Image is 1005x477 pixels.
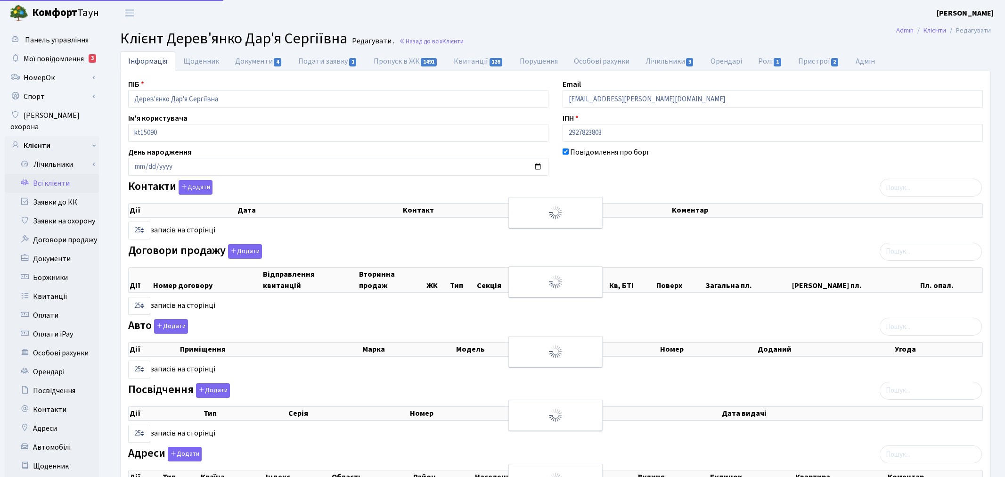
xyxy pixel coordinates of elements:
label: записів на сторінці [128,297,215,315]
th: Секція [476,268,523,292]
nav: breadcrumb [882,21,1005,41]
th: Контакт [402,204,671,217]
th: Дії [129,268,152,292]
a: Контакти [5,400,99,419]
th: Марка [361,343,455,356]
img: Обробка... [548,205,563,220]
select: записів на сторінці [128,297,150,315]
a: Оплати [5,306,99,325]
span: Клієнти [442,37,464,46]
a: Спорт [5,87,99,106]
th: Номер договору [152,268,262,292]
span: 4 [274,58,281,66]
span: Клієнт Дерев'янко Дар'я Сергіївна [120,28,347,49]
label: Посвідчення [128,383,230,398]
th: Приміщення [179,343,361,356]
button: Авто [154,319,188,334]
a: Клієнти [923,25,946,35]
input: Пошук... [880,445,982,463]
th: Серія [287,407,409,420]
img: Обробка... [548,344,563,359]
input: Пошук... [880,382,982,400]
th: Відправлення квитанцій [262,268,358,292]
a: Щоденник [175,51,227,71]
a: Ролі [750,51,790,71]
span: Мої повідомлення [24,54,84,64]
th: Пл. опал. [919,268,982,292]
a: Заявки до КК [5,193,99,212]
select: записів на сторінці [128,425,150,443]
th: Доданий [757,343,894,356]
span: 3 [686,58,694,66]
b: [PERSON_NAME] [937,8,994,18]
a: Лічильники [637,51,703,71]
a: Боржники [5,268,99,287]
th: Дії [129,204,237,217]
th: Модель [455,343,572,356]
th: Загальна пл. [705,268,791,292]
th: Угода [894,343,982,356]
a: Пропуск в ЖК [366,51,446,71]
button: Договори продажу [228,244,262,259]
th: Колір [572,343,659,356]
a: [PERSON_NAME] [937,8,994,19]
th: Вторинна продаж [358,268,425,292]
a: Оплати iPay [5,325,99,344]
img: Обробка... [548,408,563,423]
li: Редагувати [946,25,991,36]
label: записів на сторінці [128,425,215,443]
th: Кв, БТІ [608,268,655,292]
th: Дії [129,407,203,420]
label: записів на сторінці [128,222,215,239]
img: Обробка... [548,274,563,289]
input: Пошук... [880,243,982,261]
th: Дата [237,204,402,217]
a: Порушення [512,51,566,71]
a: Автомобілі [5,438,99,457]
a: Інформація [120,51,175,71]
a: Подати заявку [290,51,365,71]
a: Особові рахунки [5,344,99,362]
button: Адреси [168,447,202,461]
a: [PERSON_NAME] охорона [5,106,99,136]
a: Додати [176,179,212,195]
label: записів на сторінці [128,361,215,378]
a: Пристрої [790,51,847,71]
a: Всі клієнти [5,174,99,193]
span: Таун [32,5,99,21]
select: записів на сторінці [128,222,150,239]
a: Адмін [848,51,883,71]
label: ІПН [563,113,579,124]
a: Документи [5,249,99,268]
a: Орендарі [703,51,750,71]
a: Квитанції [5,287,99,306]
a: Заявки на охорону [5,212,99,230]
span: 1 [349,58,357,66]
a: Договори продажу [5,230,99,249]
a: Особові рахунки [566,51,637,71]
label: Авто [128,319,188,334]
label: Повідомлення про борг [570,147,650,158]
a: Назад до всіхКлієнти [399,37,464,46]
th: Поверх [655,268,705,292]
input: Пошук... [880,179,982,197]
a: Лічильники [11,155,99,174]
th: [PERSON_NAME] пл. [791,268,919,292]
th: Номер [659,343,757,356]
label: ПІБ [128,79,144,90]
span: 1491 [421,58,437,66]
a: Додати [152,318,188,334]
button: Контакти [179,180,212,195]
a: НомерОк [5,68,99,87]
a: Щоденник [5,457,99,476]
a: Додати [226,242,262,259]
b: Комфорт [32,5,77,20]
input: Пошук... [880,318,982,336]
th: Дата видачі [721,407,982,420]
a: Адреси [5,419,99,438]
span: 1 [774,58,781,66]
a: Мої повідомлення3 [5,49,99,68]
th: Тип [203,407,287,420]
small: Редагувати . [350,37,394,46]
a: Орендарі [5,362,99,381]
